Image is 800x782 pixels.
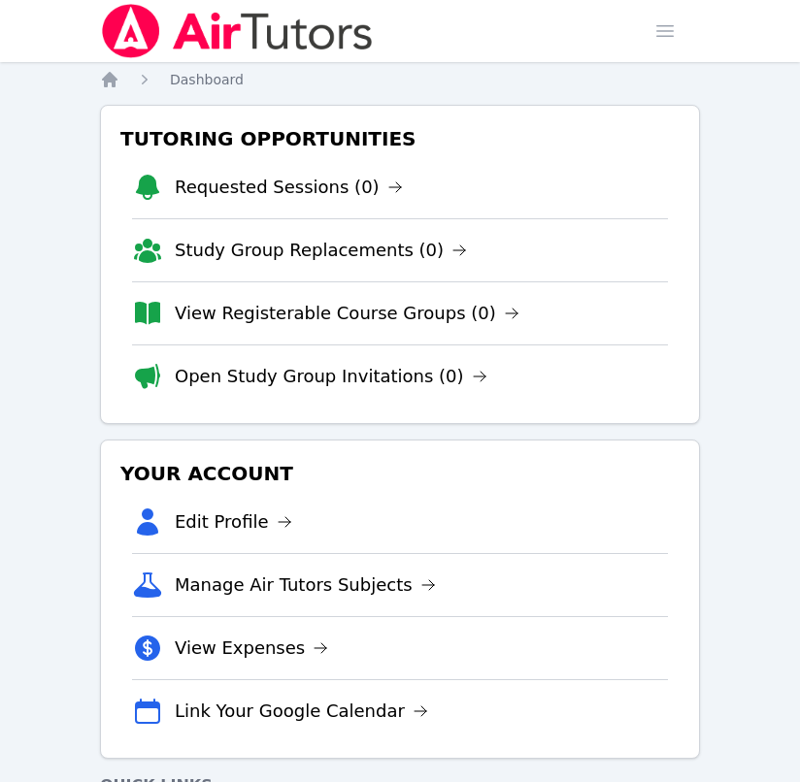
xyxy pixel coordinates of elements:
a: Edit Profile [175,508,292,536]
a: Study Group Replacements (0) [175,237,467,264]
a: Manage Air Tutors Subjects [175,571,436,599]
a: Open Study Group Invitations (0) [175,363,487,390]
img: Air Tutors [100,4,375,58]
h3: Tutoring Opportunities [117,121,683,156]
h3: Your Account [117,456,683,491]
a: Link Your Google Calendar [175,698,428,725]
nav: Breadcrumb [100,70,700,89]
a: Dashboard [170,70,244,89]
a: Requested Sessions (0) [175,174,403,201]
span: Dashboard [170,72,244,87]
a: View Expenses [175,635,328,662]
a: View Registerable Course Groups (0) [175,300,519,327]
